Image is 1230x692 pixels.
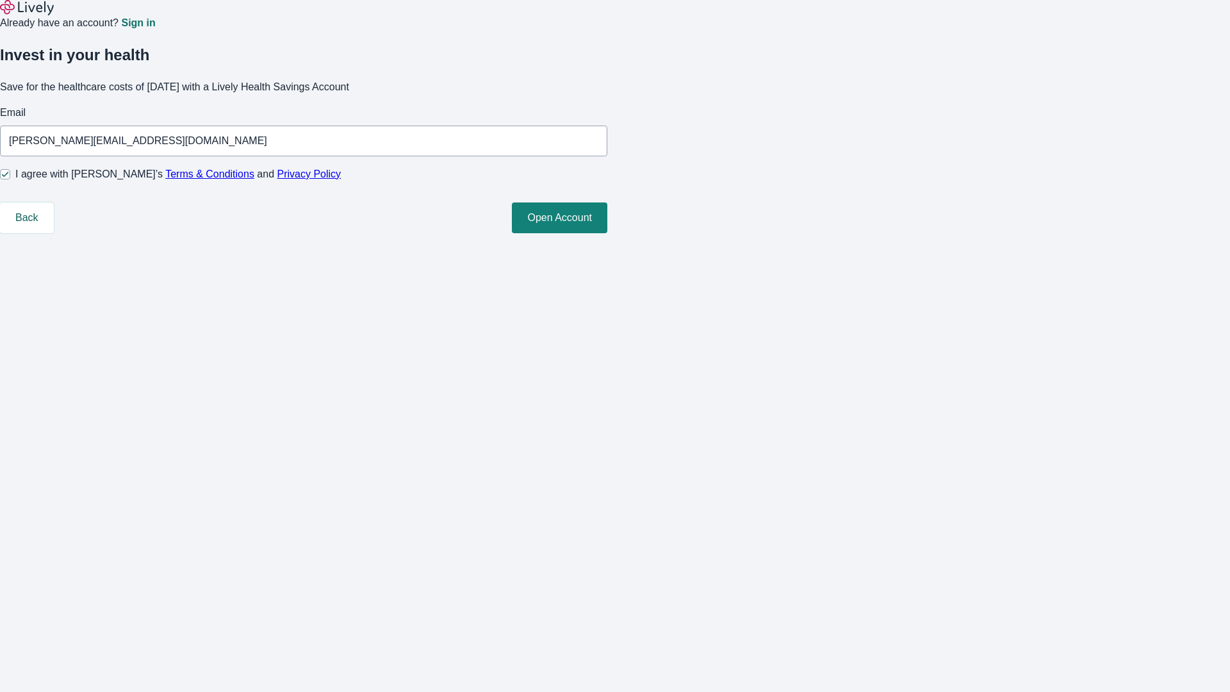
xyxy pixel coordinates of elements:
button: Open Account [512,202,607,233]
a: Terms & Conditions [165,169,254,179]
a: Privacy Policy [277,169,341,179]
a: Sign in [121,18,155,28]
span: I agree with [PERSON_NAME]’s and [15,167,341,182]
